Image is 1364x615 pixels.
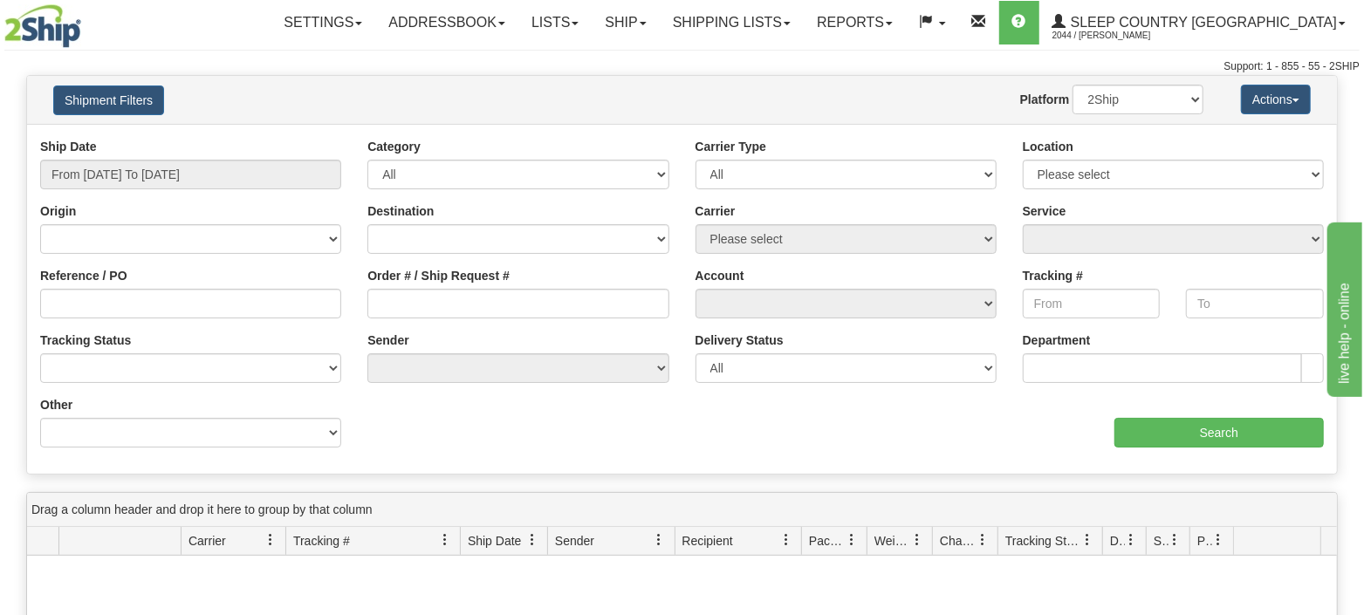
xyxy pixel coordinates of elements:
a: Charge filter column settings [968,525,997,555]
label: Platform [1020,91,1070,108]
span: Weight [874,532,911,550]
button: Actions [1241,85,1311,114]
span: Pickup Status [1197,532,1212,550]
a: Sleep Country [GEOGRAPHIC_DATA] 2044 / [PERSON_NAME] [1039,1,1359,44]
label: Carrier [696,202,736,220]
input: From [1023,289,1161,318]
a: Lists [518,1,592,44]
a: Weight filter column settings [902,525,932,555]
span: Tracking # [293,532,350,550]
label: Carrier Type [696,138,766,155]
label: Department [1023,331,1091,349]
a: Shipment Issues filter column settings [1160,525,1189,555]
label: Other [40,396,72,413]
span: Carrier [188,532,226,550]
label: Sender [367,331,408,349]
span: Ship Date [468,532,521,550]
a: Settings [271,1,375,44]
a: Sender filter column settings [645,525,675,555]
label: Destination [367,202,434,220]
iframe: chat widget [1324,218,1362,396]
a: Ship [592,1,659,44]
a: Addressbook [375,1,518,44]
span: 2044 / [PERSON_NAME] [1052,27,1183,44]
label: Order # / Ship Request # [367,267,510,284]
label: Origin [40,202,76,220]
a: Carrier filter column settings [256,525,285,555]
button: Shipment Filters [53,85,164,115]
label: Category [367,138,421,155]
label: Account [696,267,744,284]
a: Tracking Status filter column settings [1073,525,1102,555]
span: Delivery Status [1110,532,1125,550]
label: Reference / PO [40,267,127,284]
a: Pickup Status filter column settings [1203,525,1233,555]
label: Service [1023,202,1066,220]
label: Tracking # [1023,267,1083,284]
label: Ship Date [40,138,97,155]
span: Charge [940,532,977,550]
span: Sleep Country [GEOGRAPHIC_DATA] [1066,15,1337,30]
input: To [1186,289,1324,318]
div: grid grouping header [27,493,1337,527]
span: Recipient [682,532,733,550]
span: Packages [809,532,846,550]
a: Reports [804,1,906,44]
div: Support: 1 - 855 - 55 - 2SHIP [4,59,1360,74]
a: Packages filter column settings [837,525,867,555]
a: Recipient filter column settings [771,525,801,555]
a: Delivery Status filter column settings [1116,525,1146,555]
span: Sender [555,532,594,550]
div: live help - online [13,10,161,31]
a: Ship Date filter column settings [517,525,547,555]
a: Shipping lists [660,1,804,44]
span: Tracking Status [1005,532,1081,550]
label: Tracking Status [40,331,131,349]
a: Tracking # filter column settings [430,525,460,555]
label: Location [1023,138,1073,155]
span: Shipment Issues [1154,532,1169,550]
input: Search [1114,418,1324,448]
img: logo2044.jpg [4,4,81,48]
label: Delivery Status [696,331,784,349]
